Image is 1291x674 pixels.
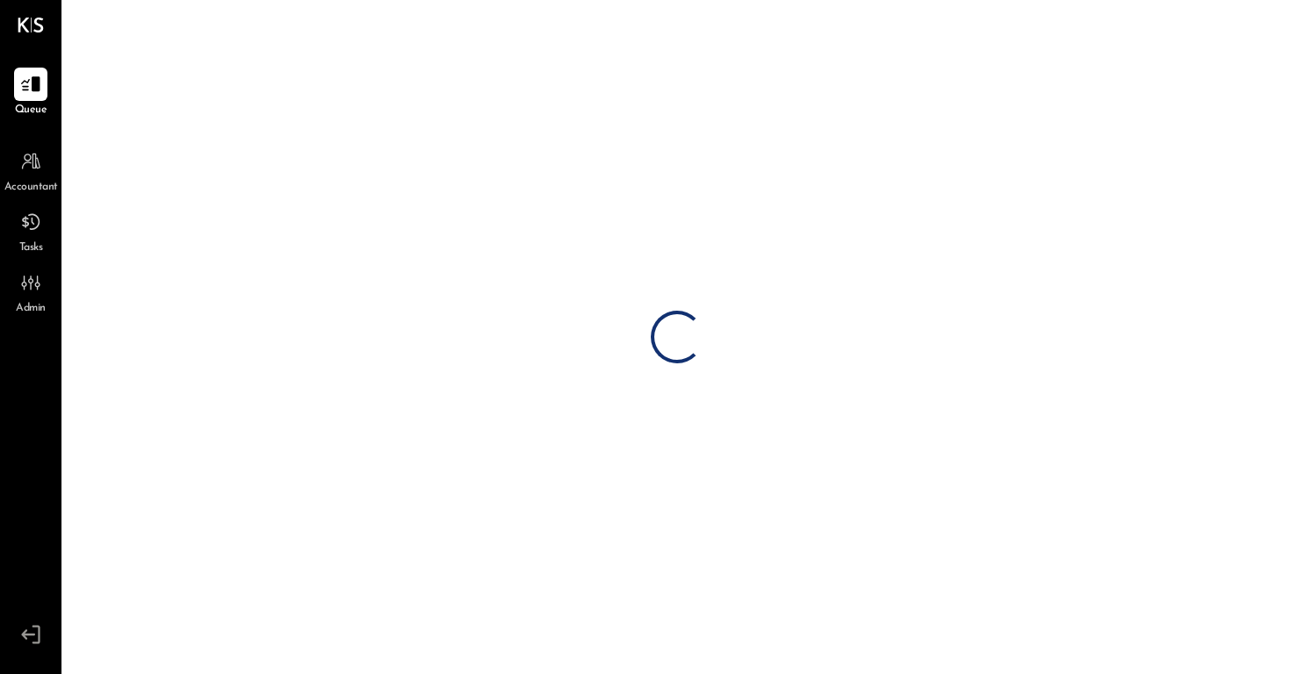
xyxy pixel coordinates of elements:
[19,240,43,256] span: Tasks
[1,68,61,118] a: Queue
[1,145,61,196] a: Accountant
[1,205,61,256] a: Tasks
[1,266,61,317] a: Admin
[15,103,47,118] span: Queue
[16,301,46,317] span: Admin
[4,180,58,196] span: Accountant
